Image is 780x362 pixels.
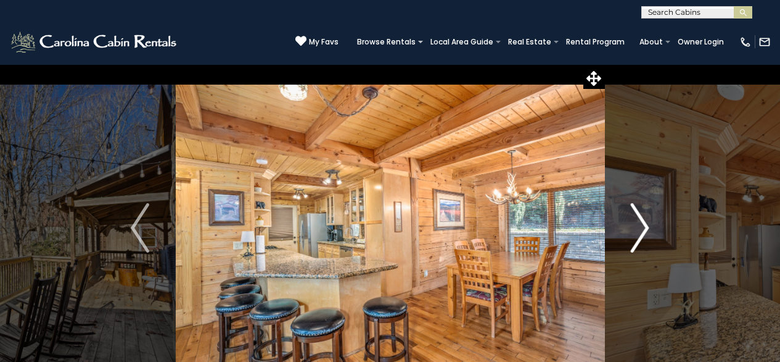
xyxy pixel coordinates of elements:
[424,33,499,51] a: Local Area Guide
[631,203,649,253] img: arrow
[309,36,339,48] span: My Favs
[671,33,730,51] a: Owner Login
[131,203,149,253] img: arrow
[9,30,180,54] img: White-1-2.png
[560,33,631,51] a: Rental Program
[739,36,752,48] img: phone-regular-white.png
[295,35,339,48] a: My Favs
[351,33,422,51] a: Browse Rentals
[758,36,771,48] img: mail-regular-white.png
[502,33,557,51] a: Real Estate
[633,33,669,51] a: About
